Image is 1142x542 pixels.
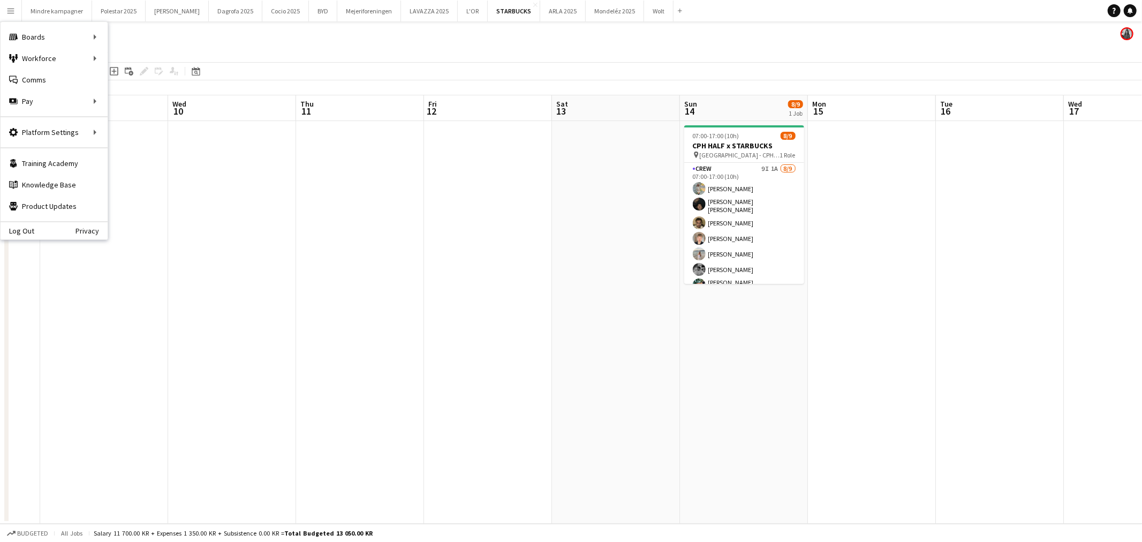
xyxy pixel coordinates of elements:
span: 17 [1067,105,1082,117]
div: Salary 11 700.00 KR + Expenses 1 350.00 KR + Subsistence 0.00 KR = [94,529,373,537]
button: [PERSON_NAME] [146,1,209,21]
a: Log Out [1,227,34,235]
div: Boards [1,26,108,48]
button: Mejeriforeningen [337,1,401,21]
span: Wed [172,99,186,109]
span: Fri [428,99,437,109]
span: Mon [812,99,826,109]
span: 8/9 [788,100,803,108]
app-user-avatar: Mia Tidemann [1121,27,1133,40]
button: Dagrofa 2025 [209,1,262,21]
a: Privacy [75,227,108,235]
span: [GEOGRAPHIC_DATA] - CPH HALF MARATHON [700,151,780,159]
span: All jobs [59,529,85,537]
span: Tue [940,99,952,109]
button: Budgeted [5,528,50,539]
span: 12 [427,105,437,117]
button: Mindre kampagner [22,1,92,21]
span: 8/9 [781,132,796,140]
h3: CPH HALF x STARBUCKS [684,141,804,150]
div: Workforce [1,48,108,69]
span: 07:00-17:00 (10h) [693,132,739,140]
span: Budgeted [17,530,48,537]
span: Total Budgeted 13 050.00 KR [284,529,373,537]
a: Comms [1,69,108,91]
button: Wolt [644,1,674,21]
span: Wed [1068,99,1082,109]
button: ARLA 2025 [540,1,586,21]
button: LAVAZZA 2025 [401,1,458,21]
button: L'OR [458,1,488,21]
span: 10 [171,105,186,117]
a: Training Academy [1,153,108,174]
button: Mondeléz 2025 [586,1,644,21]
span: 15 [811,105,826,117]
span: Thu [300,99,314,109]
a: Knowledge Base [1,174,108,195]
button: STARBUCKS [488,1,540,21]
span: 1 Role [780,151,796,159]
button: BYD [309,1,337,21]
span: 11 [299,105,314,117]
span: 14 [683,105,697,117]
span: 13 [555,105,568,117]
div: Pay [1,91,108,112]
span: 16 [939,105,952,117]
app-job-card: 07:00-17:00 (10h)8/9CPH HALF x STARBUCKS [GEOGRAPHIC_DATA] - CPH HALF MARATHON1 RoleCrew9I1A8/907... [684,125,804,284]
div: 1 Job [789,109,803,117]
span: Sun [684,99,697,109]
app-card-role: Crew9I1A8/907:00-17:00 (10h)[PERSON_NAME][PERSON_NAME] [PERSON_NAME][PERSON_NAME][PERSON_NAME][PE... [684,163,804,333]
div: Platform Settings [1,122,108,143]
span: Sat [556,99,568,109]
button: Cocio 2025 [262,1,309,21]
button: Polestar 2025 [92,1,146,21]
a: Product Updates [1,195,108,217]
